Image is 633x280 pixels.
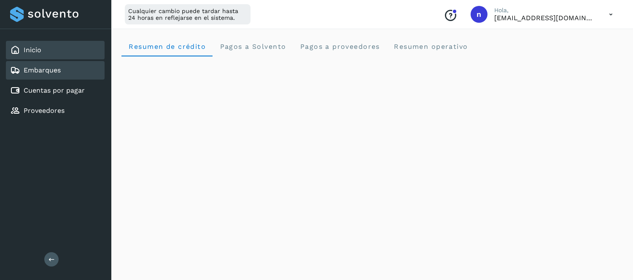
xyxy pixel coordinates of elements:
span: Pagos a proveedores [299,43,380,51]
div: Cuentas por pagar [6,81,105,100]
span: Pagos a Solvento [219,43,286,51]
span: Resumen de crédito [128,43,206,51]
a: Cuentas por pagar [24,86,85,94]
a: Embarques [24,66,61,74]
div: Proveedores [6,101,105,120]
div: Embarques [6,61,105,80]
p: Hola, [494,7,595,14]
a: Inicio [24,46,41,54]
div: Cualquier cambio puede tardar hasta 24 horas en reflejarse en el sistema. [125,4,251,24]
div: Inicio [6,41,105,59]
span: Resumen operativo [393,43,468,51]
p: niagara+prod@solvento.mx [494,14,595,22]
a: Proveedores [24,107,65,115]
